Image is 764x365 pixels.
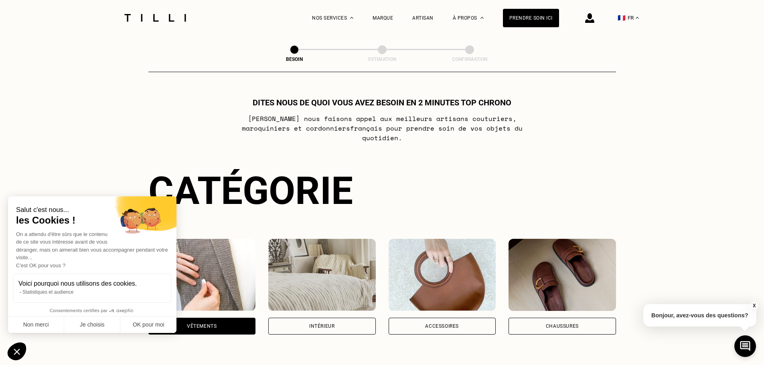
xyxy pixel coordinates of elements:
[480,17,484,19] img: Menu déroulant à propos
[546,324,579,329] div: Chaussures
[389,239,496,311] img: Accessoires
[430,56,510,62] div: Confirmation
[187,324,217,329] div: Vêtements
[425,324,459,329] div: Accessoires
[309,324,334,329] div: Intérieur
[412,15,434,21] a: Artisan
[585,13,594,23] img: icône connexion
[122,14,189,22] img: Logo du service de couturière Tilli
[148,168,616,213] div: Catégorie
[342,56,422,62] div: Estimation
[643,304,756,327] p: Bonjour, avez-vous des questions?
[750,301,758,310] button: X
[509,239,616,311] img: Chaussures
[350,17,353,19] img: Menu déroulant
[148,239,256,311] img: Vêtements
[618,14,626,22] span: 🇫🇷
[503,9,559,27] a: Prendre soin ici
[268,239,376,311] img: Intérieur
[636,17,639,19] img: menu déroulant
[373,15,393,21] a: Marque
[253,98,511,107] h1: Dites nous de quoi vous avez besoin en 2 minutes top chrono
[223,114,541,143] p: [PERSON_NAME] nous faisons appel aux meilleurs artisans couturiers , maroquiniers et cordonniers ...
[254,56,334,62] div: Besoin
